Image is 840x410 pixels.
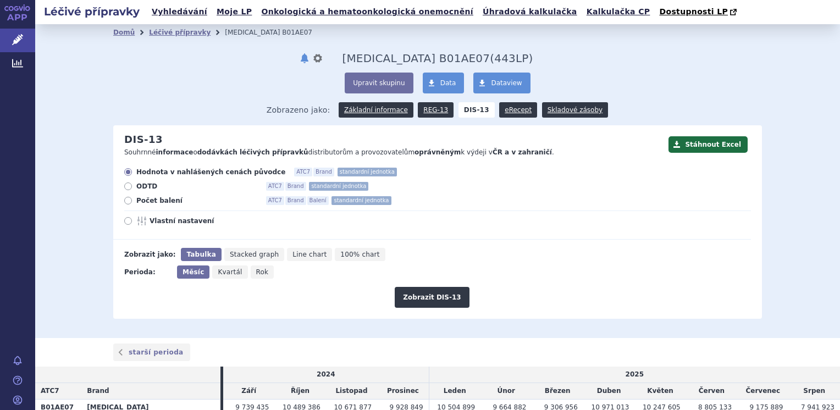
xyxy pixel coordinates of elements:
[583,4,654,19] a: Kalkulačka CP
[440,79,456,87] span: Data
[136,196,257,205] span: Počet balení
[258,4,477,19] a: Onkologická a hematoonkologická onemocnění
[150,217,270,225] span: Vlastní nastavení
[429,383,480,400] td: Leden
[285,182,306,191] span: Brand
[35,4,148,19] h2: Léčivé přípravky
[499,102,537,118] a: eRecept
[480,383,532,400] td: Únor
[583,383,634,400] td: Duben
[338,168,397,176] span: standardní jednotka
[266,196,284,205] span: ATC7
[418,102,454,118] a: REG-13
[737,383,788,400] td: Červenec
[532,383,583,400] td: Březen
[292,251,327,258] span: Line chart
[659,7,728,16] span: Dostupnosti LP
[340,251,379,258] span: 100% chart
[183,268,204,276] span: Měsíc
[493,148,552,156] strong: ČR a v zahraničí
[377,383,429,400] td: Prosinec
[124,248,175,261] div: Zobrazit jako:
[267,102,330,118] span: Zobrazeno jako:
[223,367,429,383] td: 2024
[494,52,516,65] span: 443
[124,265,172,279] div: Perioda:
[223,383,274,400] td: Září
[156,148,194,156] strong: informace
[124,134,163,146] h2: DIS-13
[309,182,368,191] span: standardní jednotka
[274,383,325,400] td: Říjen
[668,136,748,153] button: Stáhnout Excel
[342,52,490,65] span: Dabigatran B01AE07
[113,29,135,36] a: Domů
[266,182,284,191] span: ATC7
[490,52,533,65] span: ( LP)
[230,251,279,258] span: Stacked graph
[87,387,109,395] span: Brand
[285,196,306,205] span: Brand
[339,102,413,118] a: Základní informace
[479,4,581,19] a: Úhradová kalkulačka
[299,52,310,65] button: notifikace
[256,268,269,276] span: Rok
[213,4,255,19] a: Moje LP
[225,24,327,41] li: Dabigatran B01AE07
[186,251,215,258] span: Tabulka
[415,148,461,156] strong: oprávněným
[136,168,285,176] span: Hodnota v nahlášených cenách původce
[41,387,59,395] span: ATC7
[313,168,334,176] span: Brand
[136,182,257,191] span: ODTD
[307,196,329,205] span: Balení
[326,383,377,400] td: Listopad
[634,383,686,400] td: Květen
[686,383,737,400] td: Červen
[345,73,413,93] button: Upravit skupinu
[148,4,211,19] a: Vyhledávání
[197,148,308,156] strong: dodávkách léčivých přípravků
[149,29,211,36] a: Léčivé přípravky
[113,343,190,361] a: starší perioda
[542,102,608,118] a: Skladové zásoby
[124,148,663,157] p: Souhrnné o distributorům a provozovatelům k výdeji v .
[473,73,530,93] a: Dataview
[395,287,469,308] button: Zobrazit DIS-13
[656,4,742,20] a: Dostupnosti LP
[423,73,465,93] a: Data
[218,268,242,276] span: Kvartál
[294,168,312,176] span: ATC7
[312,52,323,65] button: nastavení
[491,79,522,87] span: Dataview
[458,102,495,118] strong: DIS-13
[429,367,840,383] td: 2025
[331,196,391,205] span: standardní jednotka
